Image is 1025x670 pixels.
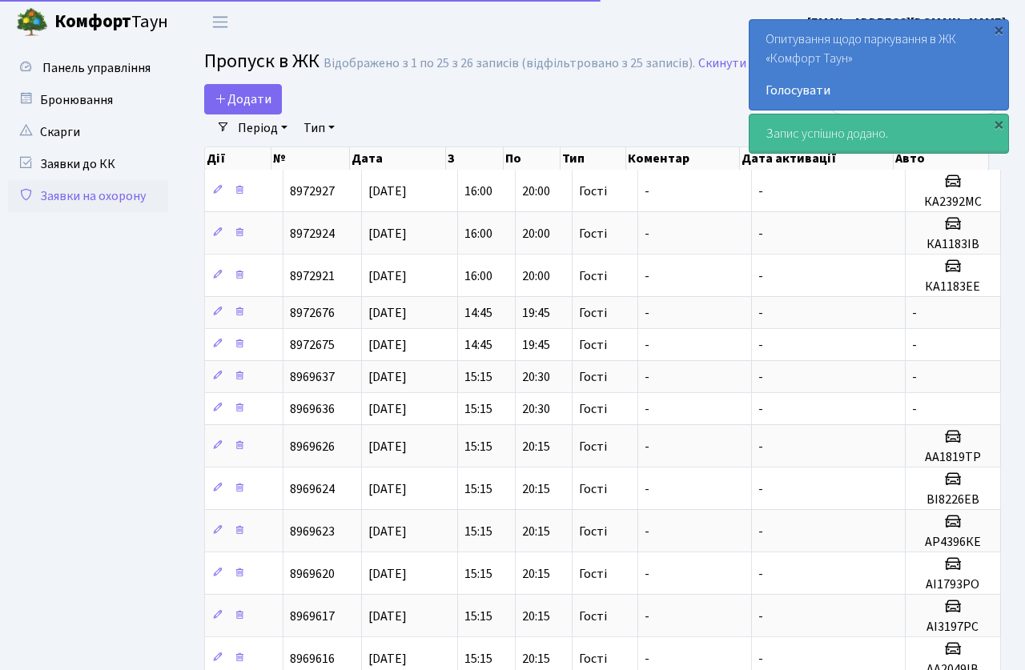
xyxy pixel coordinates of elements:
[522,225,550,243] span: 20:00
[368,267,407,285] span: [DATE]
[368,650,407,668] span: [DATE]
[645,400,649,418] span: -
[912,450,994,465] h5: АА1819ТР
[912,279,994,295] h5: КА1183ЕЕ
[912,368,917,386] span: -
[290,183,335,200] span: 8972927
[290,400,335,418] span: 8969636
[8,84,168,116] a: Бронювання
[698,56,746,71] a: Скинути
[54,9,131,34] b: Комфорт
[446,147,504,170] th: З
[368,304,407,322] span: [DATE]
[464,336,492,354] span: 14:45
[912,336,917,354] span: -
[464,368,492,386] span: 15:15
[522,480,550,498] span: 20:15
[912,492,994,508] h5: ВІ8226ЕВ
[579,371,607,383] span: Гості
[579,339,607,351] span: Гості
[8,148,168,180] a: Заявки до КК
[464,523,492,540] span: 15:15
[579,270,607,283] span: Гості
[758,225,763,243] span: -
[368,183,407,200] span: [DATE]
[758,183,763,200] span: -
[271,147,350,170] th: №
[8,52,168,84] a: Панель управління
[645,336,649,354] span: -
[912,620,994,635] h5: АІ3197РС
[290,523,335,540] span: 8969623
[750,114,1008,153] div: Запис успішно додано.
[522,523,550,540] span: 20:15
[758,608,763,625] span: -
[290,368,335,386] span: 8969637
[750,20,1008,110] div: Опитування щодо паркування в ЖК «Комфорт Таун»
[522,565,550,583] span: 20:15
[522,650,550,668] span: 20:15
[758,480,763,498] span: -
[579,525,607,538] span: Гості
[579,568,607,580] span: Гості
[740,147,894,170] th: Дата активації
[368,400,407,418] span: [DATE]
[464,304,492,322] span: 14:45
[464,438,492,455] span: 15:15
[200,9,240,35] button: Переключити навігацію
[522,183,550,200] span: 20:00
[522,267,550,285] span: 20:00
[807,14,1006,31] b: [EMAIL_ADDRESS][DOMAIN_NAME]
[807,13,1006,32] a: [EMAIL_ADDRESS][DOMAIN_NAME]
[645,225,649,243] span: -
[290,565,335,583] span: 8969620
[290,336,335,354] span: 8972675
[758,400,763,418] span: -
[645,267,649,285] span: -
[758,368,763,386] span: -
[204,84,282,114] a: Додати
[368,225,407,243] span: [DATE]
[579,483,607,495] span: Гості
[464,267,492,285] span: 16:00
[215,90,271,108] span: Додати
[645,438,649,455] span: -
[758,565,763,583] span: -
[758,438,763,455] span: -
[464,225,492,243] span: 16:00
[290,267,335,285] span: 8972921
[912,195,994,210] h5: КА2392МС
[464,608,492,625] span: 15:15
[368,368,407,386] span: [DATE]
[290,480,335,498] span: 8969624
[368,336,407,354] span: [DATE]
[991,116,1007,132] div: ×
[522,304,550,322] span: 19:45
[758,523,763,540] span: -
[522,608,550,625] span: 20:15
[16,6,48,38] img: logo.png
[297,114,341,142] a: Тип
[205,147,271,170] th: Дії
[368,523,407,540] span: [DATE]
[504,147,561,170] th: По
[912,237,994,252] h5: КА1183ІВ
[579,403,607,415] span: Гості
[522,336,550,354] span: 19:45
[204,47,320,75] span: Пропуск в ЖК
[8,180,168,212] a: Заявки на охорону
[54,9,168,36] span: Таун
[522,438,550,455] span: 20:15
[894,147,989,170] th: Авто
[645,608,649,625] span: -
[579,185,607,198] span: Гості
[290,650,335,668] span: 8969616
[645,650,649,668] span: -
[912,577,994,592] h5: АІ1793РО
[368,438,407,455] span: [DATE]
[579,652,607,665] span: Гості
[758,336,763,354] span: -
[464,400,492,418] span: 15:15
[991,22,1007,38] div: ×
[579,227,607,240] span: Гості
